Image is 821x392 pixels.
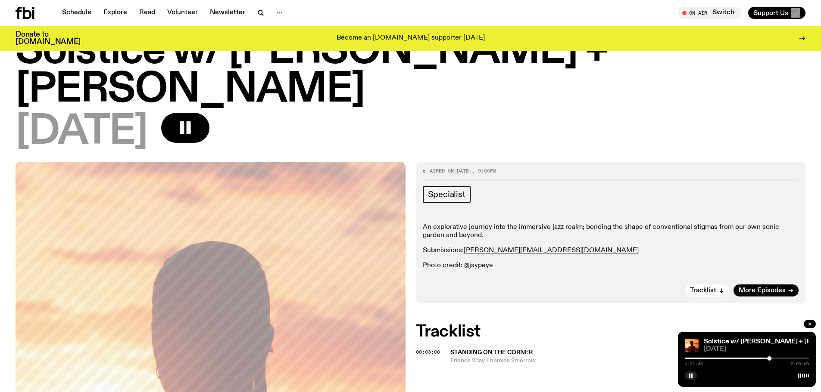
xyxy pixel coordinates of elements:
span: Friends 2day Enemies 2morrow [450,357,806,365]
span: More Episodes [739,287,786,294]
span: [DATE] [454,167,472,174]
span: 00:03:00 [416,349,440,355]
span: 2:00:00 [791,362,809,366]
a: More Episodes [734,284,799,296]
span: 1:21:48 [685,362,703,366]
span: [DATE] [16,113,147,151]
h3: Donate to [DOMAIN_NAME] [16,31,81,46]
a: Newsletter [205,7,250,19]
p: Photo credit: @jaypeye [423,262,799,270]
span: Support Us [753,9,788,17]
span: Standing On The Corner [450,349,533,355]
button: 00:03:00 [416,350,440,355]
span: Specialist [428,190,465,199]
span: Tracklist [690,287,716,294]
a: Schedule [57,7,97,19]
span: Aired on [430,167,454,174]
h2: Tracklist [416,324,806,340]
img: A girl standing in the ocean as waist level, staring into the rise of the sun. [685,339,699,352]
a: Explore [98,7,132,19]
p: An explorative journey into the immersive jazz realm; bending the shape of conventional stigmas f... [423,223,799,240]
a: Read [134,7,160,19]
button: On AirSwitch [678,7,741,19]
p: Submissions: [423,247,799,255]
p: Become an [DOMAIN_NAME] supporter [DATE] [337,34,485,42]
a: Specialist [423,186,471,203]
a: [PERSON_NAME][EMAIL_ADDRESS][DOMAIN_NAME] [464,247,639,254]
h1: Solstice w/ [PERSON_NAME] + [PERSON_NAME] [16,32,805,109]
span: [DATE] [704,346,809,352]
button: Support Us [748,7,805,19]
a: Volunteer [162,7,203,19]
button: Tracklist [685,284,729,296]
span: , 9:00pm [472,167,496,174]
